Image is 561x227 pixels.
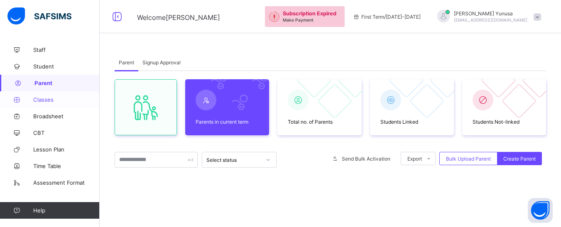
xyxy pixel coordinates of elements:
[33,46,100,53] span: Staff
[206,157,261,163] div: Select status
[528,198,553,223] button: Open asap
[407,156,422,162] span: Export
[429,10,545,24] div: Abdurrahman Yunusa
[446,156,491,162] span: Bulk Upload Parent
[137,13,220,22] span: Welcome [PERSON_NAME]
[34,80,100,86] span: Parent
[33,179,100,186] span: Assessment Format
[380,119,443,125] span: Students Linked
[342,156,390,162] span: Send Bulk Activation
[288,119,351,125] span: Total no. of Parents
[7,7,71,25] img: safsims
[454,17,527,22] span: [EMAIL_ADDRESS][DOMAIN_NAME]
[33,129,100,136] span: CBT
[33,146,100,153] span: Lesson Plan
[33,207,99,214] span: Help
[33,163,100,169] span: Time Table
[353,14,421,20] span: session/term information
[473,119,536,125] span: Students Not-linked
[196,119,259,125] span: Parents in current term
[33,63,100,70] span: Student
[503,156,536,162] span: Create Parent
[283,10,336,17] span: Subscription Expired
[119,59,134,66] span: Parent
[454,10,527,17] span: [PERSON_NAME] Yunusa
[33,96,100,103] span: Classes
[33,113,100,120] span: Broadsheet
[283,17,314,22] span: Make Payment
[269,12,279,22] img: outstanding-1.146d663e52f09953f639664a84e30106.svg
[142,59,181,66] span: Signup Approval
